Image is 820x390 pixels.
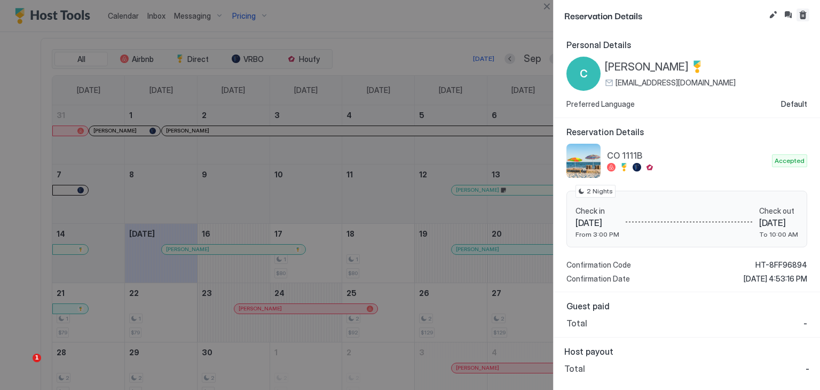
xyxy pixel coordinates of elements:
span: 1 [33,354,41,362]
span: Personal Details [566,40,807,50]
span: C [580,66,588,82]
span: Default [781,99,807,109]
span: Reservation Details [566,127,807,137]
span: Check in [575,206,619,216]
span: HT-8FF96894 [755,260,807,270]
span: Guest paid [566,301,807,311]
span: [EMAIL_ADDRESS][DOMAIN_NAME] [616,78,736,88]
span: Total [566,318,587,329]
span: Confirmation Code [566,260,631,270]
span: Confirmation Date [566,274,630,284]
span: 2 Nights [587,186,613,196]
iframe: Intercom live chat [11,354,36,379]
span: Accepted [775,156,805,166]
span: CO 1111B [607,150,768,161]
span: - [803,318,807,329]
button: Edit reservation [767,9,779,21]
button: Cancel reservation [797,9,809,21]
span: To 10:00 AM [759,230,798,238]
span: [DATE] [759,217,798,228]
span: From 3:00 PM [575,230,619,238]
span: Preferred Language [566,99,635,109]
button: Inbox [782,9,794,21]
span: Check out [759,206,798,216]
div: listing image [566,144,601,178]
span: - [806,363,809,374]
span: Reservation Details [564,9,764,22]
span: [DATE] [575,217,619,228]
span: Host payout [564,346,809,357]
span: [DATE] 4:53:16 PM [744,274,807,284]
span: Total [564,363,585,374]
span: [PERSON_NAME] [605,60,689,74]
